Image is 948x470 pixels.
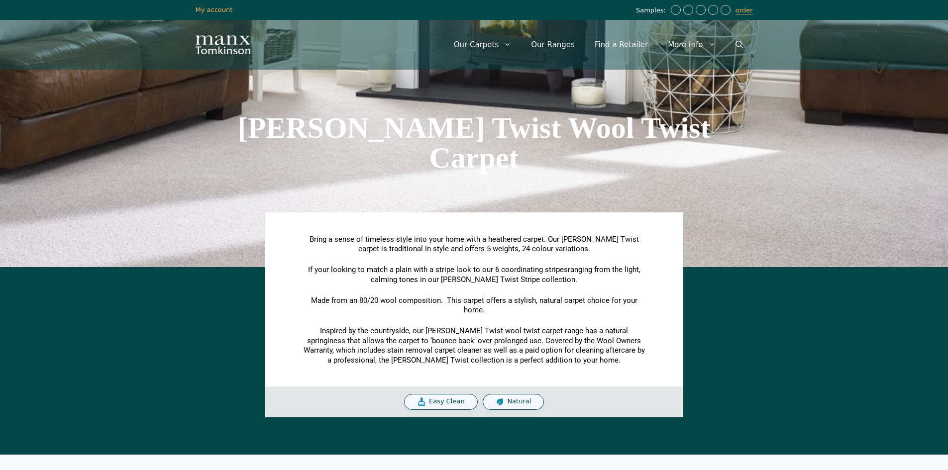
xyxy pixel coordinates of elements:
a: Find a Retailer [585,30,658,60]
a: My account [196,6,233,13]
span: Samples: [636,6,668,15]
img: Manx Tomkinson [196,35,250,54]
nav: Primary [444,30,753,60]
p: Inspired by the countryside, our [PERSON_NAME] Twist wool twist carpet range has a natural spring... [303,326,646,365]
a: More Info [658,30,725,60]
a: Our Carpets [444,30,522,60]
span: Natural [507,397,531,406]
h1: [PERSON_NAME] Twist Wool Twist Carpet [196,113,753,173]
p: Bring a sense of timeless style into your home with a heathered carpet. Our [PERSON_NAME] Twist c... [303,235,646,254]
a: Our Ranges [521,30,585,60]
p: Made from an 80/20 wool composition. This carpet offers a stylish, natural carpet choice for your... [303,296,646,315]
a: order [736,6,753,14]
a: Open Search Bar [726,30,753,60]
p: If your looking to match a plain with a stripe look to our 6 coordinating stripes [303,265,646,284]
span: Easy Clean [429,397,465,406]
span: ranging from the light, calming tones in our [PERSON_NAME] Twist Stripe collection. [371,265,640,284]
